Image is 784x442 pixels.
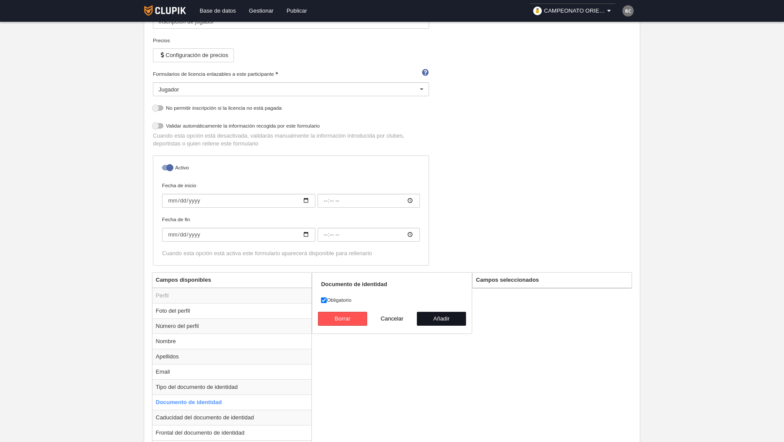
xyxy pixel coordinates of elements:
[162,194,315,208] input: Fecha de inicio
[152,425,312,440] td: Frontal del documento de identidad
[153,104,429,114] label: No permitir inscripción si la licencia no está pagada
[152,379,312,395] td: Tipo del documento de identidad
[152,303,312,318] td: Foto del perfil
[152,334,312,349] td: Nombre
[162,216,420,242] label: Fecha de fin
[153,122,429,132] label: Validar automáticamente la información recogida por este formulario
[144,5,186,16] img: Clupik
[152,395,312,410] td: Documento de identidad
[152,364,312,379] td: Email
[153,37,429,44] div: Precios
[162,228,315,242] input: Fecha de fin
[544,7,605,15] span: CAMPEONATO ORIENTE
[622,5,634,17] img: c2l6ZT0zMHgzMCZmcz05JnRleHQ9UkMmYmc9NzU3NTc1.png
[318,228,420,242] input: Fecha de fin
[162,164,420,174] label: Activo
[321,281,387,287] strong: Documento de identidad
[417,312,466,326] button: Añadir
[367,312,417,326] button: Cancelar
[530,3,616,18] a: CAMPEONATO ORIENTE
[152,318,312,334] td: Número del perfil
[153,70,429,78] label: Formularios de licencia enlazables a este participante
[152,273,312,288] th: Campos disponibles
[159,86,179,93] span: Jugador
[473,273,632,288] th: Campos seleccionados
[321,296,463,304] label: Obligatorio
[153,132,429,148] p: Cuando esta opción está desactivada, validarás manualmente la información introducida por clubes,...
[318,194,420,208] input: Fecha de inicio
[162,250,420,257] div: Cuando esta opción está activa este formulario aparecerá disponible para rellenarlo
[275,72,278,74] i: Obligatorio
[321,297,327,303] input: Obligatorio
[152,288,312,304] td: Perfil
[318,312,368,326] button: Borrar
[152,410,312,425] td: Caducidad del documento de identidad
[533,7,542,15] img: organizador.30x30.png
[153,48,234,62] button: Configuración de precios
[152,349,312,364] td: Apellidos
[162,182,420,208] label: Fecha de inicio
